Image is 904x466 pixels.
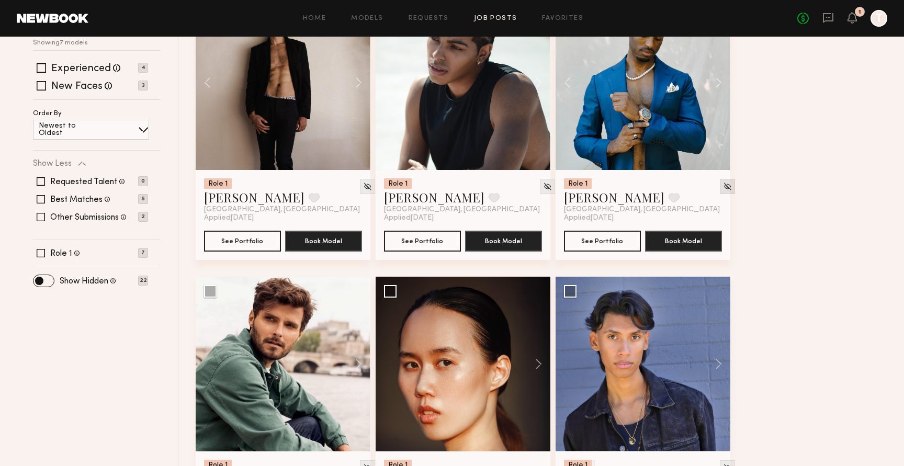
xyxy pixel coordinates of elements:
button: Book Model [465,231,542,252]
a: Favorites [542,15,583,22]
p: Show Less [33,160,72,168]
span: [GEOGRAPHIC_DATA], [GEOGRAPHIC_DATA] [384,206,540,214]
p: 0 [138,176,148,186]
a: Book Model [465,236,542,245]
label: Show Hidden [60,277,108,286]
div: Applied [DATE] [204,214,362,222]
div: Applied [DATE] [564,214,722,222]
a: Book Model [285,236,362,245]
div: Role 1 [564,178,592,189]
a: Home [303,15,326,22]
a: T [871,10,887,27]
label: Best Matches [50,196,103,204]
label: New Faces [51,82,103,92]
a: [PERSON_NAME] [564,189,664,206]
label: Other Submissions [50,213,119,222]
div: Role 1 [204,178,232,189]
p: 2 [138,212,148,222]
p: 4 [138,63,148,73]
p: 5 [138,194,148,204]
a: Book Model [645,236,722,245]
p: Newest to Oldest [39,122,101,137]
button: Book Model [285,231,362,252]
label: Experienced [51,64,111,74]
a: Requests [409,15,449,22]
a: Models [351,15,383,22]
a: Job Posts [474,15,517,22]
button: See Portfolio [384,231,461,252]
button: See Portfolio [564,231,641,252]
p: Order By [33,110,62,117]
button: See Portfolio [204,231,281,252]
label: Requested Talent [50,178,117,186]
span: [GEOGRAPHIC_DATA], [GEOGRAPHIC_DATA] [204,206,360,214]
div: 1 [858,9,861,15]
span: [GEOGRAPHIC_DATA], [GEOGRAPHIC_DATA] [564,206,720,214]
label: Role 1 [50,249,72,258]
p: 3 [138,81,148,90]
p: 22 [138,276,148,286]
img: Unhide Model [543,182,552,191]
a: [PERSON_NAME] [204,189,304,206]
div: Applied [DATE] [384,214,542,222]
p: 7 [138,248,148,258]
img: Unhide Model [363,182,372,191]
button: Book Model [645,231,722,252]
img: Unhide Model [723,182,732,191]
p: Showing 7 models [33,40,88,47]
a: [PERSON_NAME] [384,189,484,206]
div: Role 1 [384,178,412,189]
